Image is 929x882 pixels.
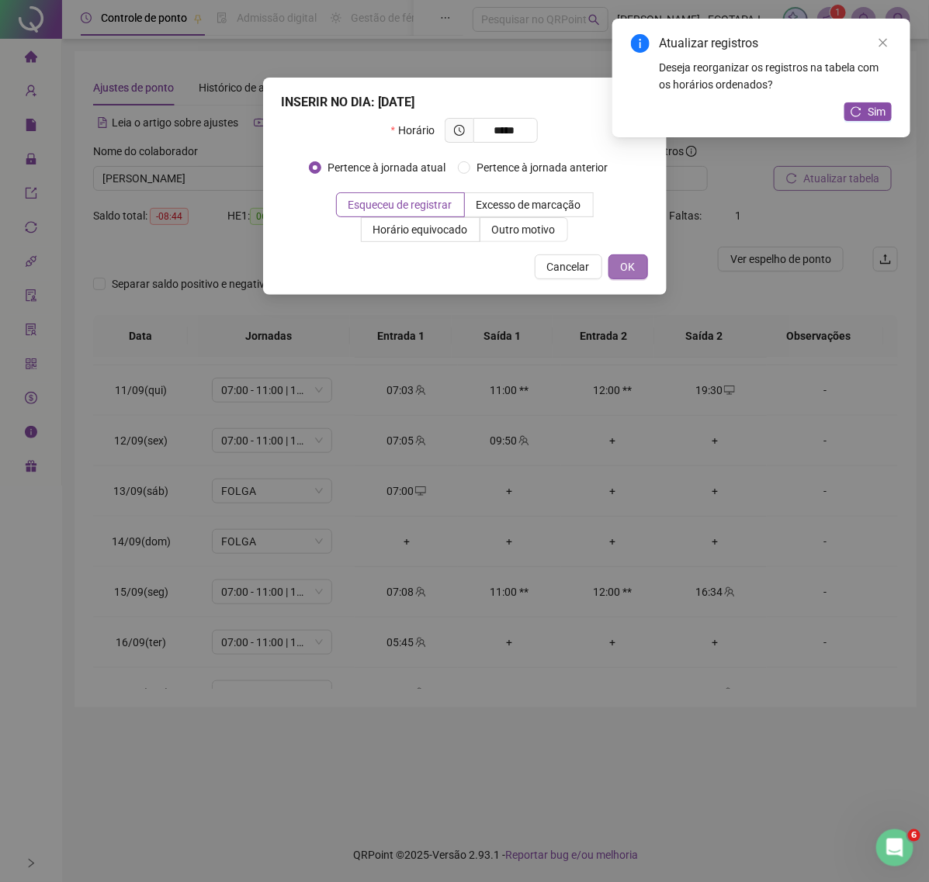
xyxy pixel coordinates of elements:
[659,34,892,53] div: Atualizar registros
[631,34,650,53] span: info-circle
[659,59,892,93] div: Deseja reorganizar os registros na tabela com os horários ordenados?
[535,254,602,279] button: Cancelar
[608,254,648,279] button: OK
[908,829,920,842] span: 6
[851,106,861,117] span: reload
[878,37,889,48] span: close
[621,258,636,275] span: OK
[454,125,465,136] span: clock-circle
[876,829,913,866] iframe: Intercom live chat
[477,199,581,211] span: Excesso de marcação
[868,103,886,120] span: Sim
[844,102,892,121] button: Sim
[391,118,445,143] label: Horário
[321,159,452,176] span: Pertence à jornada atual
[470,159,614,176] span: Pertence à jornada anterior
[875,34,892,51] a: Close
[373,223,468,236] span: Horário equivocado
[282,93,648,112] div: INSERIR NO DIA : [DATE]
[492,223,556,236] span: Outro motivo
[348,199,452,211] span: Esqueceu de registrar
[547,258,590,275] span: Cancelar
